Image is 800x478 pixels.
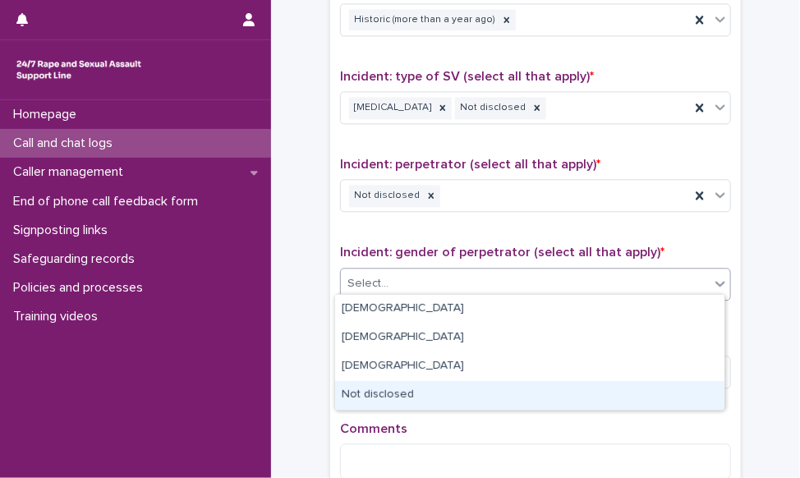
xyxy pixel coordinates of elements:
[7,309,111,324] p: Training videos
[7,251,148,267] p: Safeguarding records
[7,223,121,238] p: Signposting links
[349,9,498,31] div: Historic (more than a year ago)
[335,352,724,381] div: Non-binary
[455,97,528,119] div: Not disclosed
[7,280,156,296] p: Policies and processes
[349,185,422,207] div: Not disclosed
[335,324,724,352] div: Female
[340,70,594,83] span: Incident: type of SV (select all that apply)
[347,275,389,292] div: Select...
[340,158,600,171] span: Incident: perpetrator (select all that apply)
[7,194,211,209] p: End of phone call feedback form
[340,422,407,435] span: Comments
[335,295,724,324] div: Male
[7,107,90,122] p: Homepage
[340,246,664,259] span: Incident: gender of perpetrator (select all that apply)
[13,53,145,86] img: rhQMoQhaT3yELyF149Cw
[7,164,136,180] p: Caller management
[349,97,434,119] div: [MEDICAL_DATA]
[7,136,126,151] p: Call and chat logs
[335,381,724,410] div: Not disclosed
